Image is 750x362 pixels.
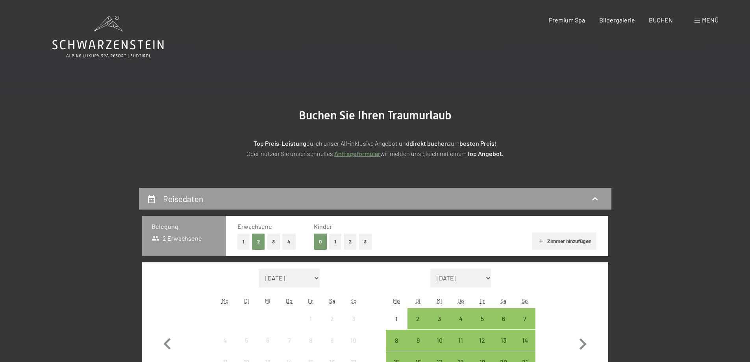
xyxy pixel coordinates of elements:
abbr: Freitag [308,297,313,304]
div: Anreise möglich [407,308,429,329]
div: Anreise nicht möglich [386,308,407,329]
div: 11 [451,337,470,357]
div: Thu Sep 04 2025 [450,308,471,329]
div: Tue Sep 02 2025 [407,308,429,329]
span: Buchen Sie Ihren Traumurlaub [299,108,452,122]
abbr: Freitag [480,297,485,304]
div: Fri Sep 05 2025 [471,308,493,329]
div: Anreise nicht möglich [236,330,257,351]
p: durch unser All-inklusive Angebot und zum ! Oder nutzen Sie unser schnelles wir melden uns gleich... [178,138,572,158]
div: Sun Aug 10 2025 [343,330,364,351]
div: Anreise möglich [471,308,493,329]
div: Anreise möglich [514,308,535,329]
abbr: Sonntag [522,297,528,304]
div: 8 [301,337,320,357]
strong: Top Preis-Leistung [254,139,306,147]
div: 10 [343,337,363,357]
span: Erwachsene [237,223,272,230]
div: Anreise nicht möglich [279,330,300,351]
div: 4 [451,316,470,335]
div: Thu Sep 11 2025 [450,330,471,351]
strong: besten Preis [459,139,494,147]
div: 12 [472,337,492,357]
div: Anreise möglich [493,330,514,351]
div: 14 [515,337,535,357]
button: 1 [329,234,341,250]
div: Wed Sep 03 2025 [429,308,450,329]
div: Anreise möglich [471,330,493,351]
div: Fri Sep 12 2025 [471,330,493,351]
div: Wed Aug 06 2025 [257,330,278,351]
div: Anreise möglich [429,330,450,351]
div: Tue Aug 05 2025 [236,330,257,351]
div: 6 [258,337,278,357]
a: Premium Spa [549,16,585,24]
div: 8 [387,337,406,357]
div: Anreise möglich [450,308,471,329]
div: Anreise möglich [429,308,450,329]
div: Sun Sep 07 2025 [514,308,535,329]
div: 1 [387,316,406,335]
a: Bildergalerie [599,16,635,24]
strong: Top Angebot. [467,150,504,157]
div: Anreise möglich [386,330,407,351]
div: Sat Aug 09 2025 [321,330,343,351]
span: 2 Erwachsene [152,234,202,243]
div: 2 [408,316,428,335]
div: Fri Aug 08 2025 [300,330,321,351]
div: Anreise möglich [407,330,429,351]
abbr: Dienstag [244,297,249,304]
abbr: Sonntag [350,297,357,304]
button: 3 [359,234,372,250]
a: Anfrageformular [334,150,380,157]
div: 9 [322,337,342,357]
div: 3 [430,316,449,335]
div: 7 [515,316,535,335]
div: Mon Sep 01 2025 [386,308,407,329]
div: 5 [472,316,492,335]
div: Anreise möglich [493,308,514,329]
button: 4 [282,234,296,250]
div: Mon Sep 08 2025 [386,330,407,351]
abbr: Donnerstag [457,297,464,304]
div: Sat Aug 02 2025 [321,308,343,329]
abbr: Mittwoch [265,297,270,304]
div: Sun Sep 14 2025 [514,330,535,351]
div: 13 [494,337,513,357]
abbr: Samstag [329,297,335,304]
div: 3 [343,316,363,335]
div: Anreise nicht möglich [343,330,364,351]
abbr: Montag [393,297,400,304]
div: Anreise möglich [514,330,535,351]
abbr: Donnerstag [286,297,293,304]
div: Fri Aug 01 2025 [300,308,321,329]
abbr: Montag [222,297,229,304]
abbr: Mittwoch [437,297,442,304]
button: 3 [267,234,280,250]
abbr: Samstag [500,297,506,304]
h2: Reisedaten [163,194,203,204]
div: Anreise möglich [450,330,471,351]
span: Menü [702,16,719,24]
div: Sat Sep 06 2025 [493,308,514,329]
div: 6 [494,316,513,335]
button: 2 [344,234,357,250]
div: Sun Aug 03 2025 [343,308,364,329]
div: 2 [322,316,342,335]
a: BUCHEN [649,16,673,24]
button: Zimmer hinzufügen [532,232,596,250]
button: 2 [252,234,265,250]
div: Anreise nicht möglich [215,330,236,351]
button: 1 [237,234,250,250]
div: Anreise nicht möglich [300,308,321,329]
div: Anreise nicht möglich [321,330,343,351]
div: Wed Sep 10 2025 [429,330,450,351]
span: Kinder [314,223,332,230]
div: Anreise nicht möglich [300,330,321,351]
div: Mon Aug 04 2025 [215,330,236,351]
div: 5 [237,337,256,357]
div: Anreise nicht möglich [343,308,364,329]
